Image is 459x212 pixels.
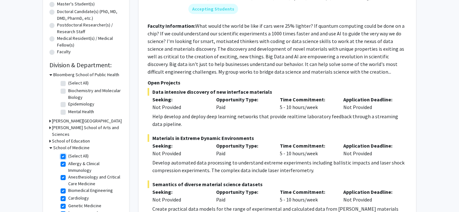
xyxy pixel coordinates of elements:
h3: School of Education [52,138,90,144]
h3: Bloomberg School of Public Health [53,71,119,78]
p: Open Projects [148,79,407,86]
label: (Select All) [68,153,89,159]
label: (Select All) [68,80,89,86]
p: Seeking: [152,96,207,103]
p: Application Deadline: [343,188,397,196]
p: Opportunity Type: [216,142,270,150]
span: Semantics of diverse material science datasets [148,180,407,188]
p: Opportunity Type: [216,96,270,103]
div: Not Provided [339,142,402,157]
span: Materials in Extreme Dynamic Environments [148,134,407,142]
p: Application Deadline: [343,96,397,103]
div: Not Provided [152,103,207,111]
div: Paid [211,142,275,157]
label: Master's Student(s) [57,1,95,7]
label: Medical Resident(s) / Medical Fellow(s) [57,35,123,48]
label: Anesthesiology and Critical Care Medicine [68,174,121,187]
b: Faculty Information: [148,23,195,29]
label: Biochemistry and Molecular Biology [68,87,121,101]
fg-read-more: What would the world be like if cars were 25% lighter? If quantum computing could be done on a ch... [148,23,404,75]
h3: School of Medicine [53,144,90,151]
div: 5 - 10 hours/week [275,96,339,111]
p: Application Deadline: [343,142,397,150]
p: Time Commitment: [280,188,334,196]
label: Mental Health [68,108,94,115]
label: Epidemiology [68,101,94,107]
label: Allergy & Clinical Immunology [68,160,121,174]
mat-chip: Accepting Students [188,4,238,14]
div: Not Provided [339,188,402,203]
div: Not Provided [152,150,207,157]
iframe: Chat [5,183,27,207]
div: 5 - 10 hours/week [275,142,339,157]
label: Biomedical Engineering [68,187,113,194]
label: Cardiology [68,195,89,201]
label: Faculty [57,48,71,55]
div: Paid [211,96,275,111]
p: Seeking: [152,142,207,150]
label: Genetic Medicine [68,202,101,209]
div: Help develop and deploy deep learning networks that provide realtime laboratory feedback through ... [152,113,407,128]
label: Postdoctoral Researcher(s) / Research Staff [57,22,123,35]
div: Develop automated data processing to understand extreme experiments including ballistic impacts a... [152,159,407,174]
div: Not Provided [152,196,207,203]
span: Data intensive discovery of new interface materials [148,88,407,96]
h3: [PERSON_NAME][GEOGRAPHIC_DATA] [52,118,122,124]
h2: Division & Department: [49,61,123,69]
label: Doctoral Candidate(s) (PhD, MD, DMD, PharmD, etc.) [57,8,123,22]
p: Opportunity Type: [216,188,270,196]
p: Time Commitment: [280,96,334,103]
h3: [PERSON_NAME] School of Arts and Sciences [52,124,123,138]
p: Seeking: [152,188,207,196]
div: 5 - 10 hours/week [275,188,339,203]
div: Paid [211,188,275,203]
p: Time Commitment: [280,142,334,150]
div: Not Provided [339,96,402,111]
